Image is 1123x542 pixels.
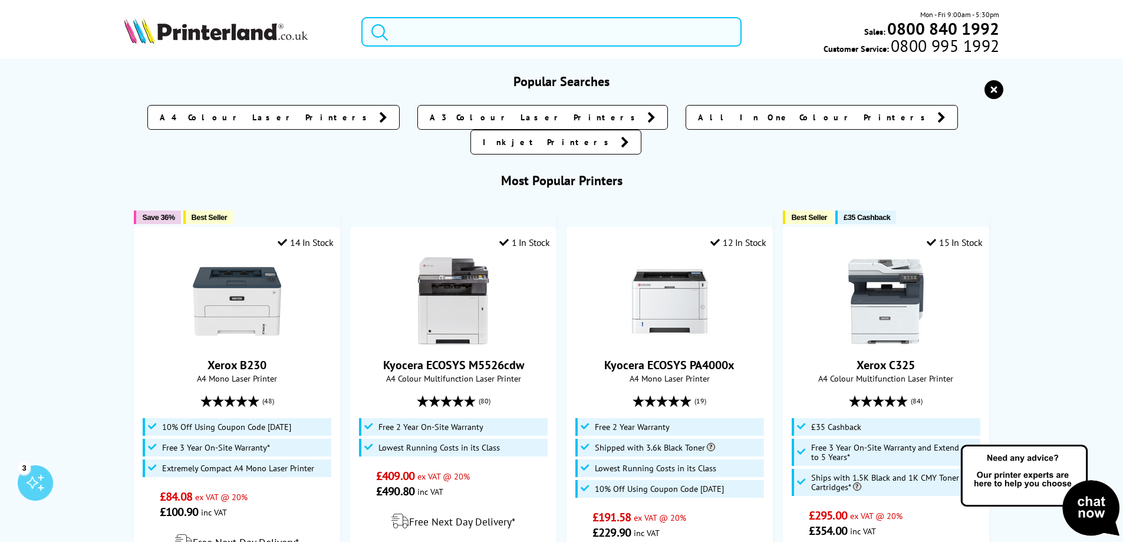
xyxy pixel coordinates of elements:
[278,236,333,248] div: 14 In Stock
[604,357,735,373] a: Kyocera ECOSYS PA4000x
[140,373,333,384] span: A4 Mono Laser Printer
[885,23,999,34] a: 0800 840 1992
[378,422,483,432] span: Free 2 Year On-Site Warranty
[811,443,978,462] span: Free 3 Year On-Site Warranty and Extend up to 5 Years*
[835,211,896,224] button: £35 Cashback
[134,211,180,224] button: Save 36%
[124,18,308,44] img: Printerland Logo
[857,357,915,373] a: Xerox C325
[417,105,668,130] a: A3 Colour Laser Printers
[911,390,923,412] span: (84)
[193,257,281,346] img: Xerox B230
[592,525,631,540] span: £229.90
[864,26,885,37] span: Sales:
[811,473,978,492] span: Ships with 1.5K Black and 1K CMY Toner Cartridges*
[383,357,524,373] a: Kyocera ECOSYS M5526cdw
[634,527,660,538] span: inc VAT
[160,489,192,504] span: £84.08
[409,257,498,346] img: Kyocera ECOSYS M5526cdw
[124,73,1000,90] h3: Popular Searches
[595,484,724,494] span: 10% Off Using Coupon Code [DATE]
[958,443,1123,540] img: Open Live Chat window
[142,213,174,222] span: Save 36%
[124,172,1000,189] h3: Most Popular Printers
[192,213,228,222] span: Best Seller
[357,373,549,384] span: A4 Colour Multifunction Laser Printer
[18,461,31,474] div: 3
[409,336,498,348] a: Kyocera ECOSYS M5526cdw
[595,464,716,473] span: Lowest Running Costs in its Class
[592,510,631,525] span: £191.58
[479,390,490,412] span: (80)
[625,257,714,346] img: Kyocera ECOSYS PA4000x
[844,213,890,222] span: £35 Cashback
[783,211,833,224] button: Best Seller
[160,504,198,520] span: £100.90
[811,422,861,432] span: £35 Cashback
[842,336,930,348] a: Xerox C325
[376,468,414,484] span: £409.00
[698,111,931,123] span: All In One Colour Printers
[889,40,999,51] span: 0800 995 1992
[483,136,615,148] span: Inkjet Printers
[809,523,847,538] span: £354.00
[357,505,549,538] div: modal_delivery
[791,213,827,222] span: Best Seller
[417,486,443,497] span: inc VAT
[824,40,999,54] span: Customer Service:
[430,111,641,123] span: A3 Colour Laser Printers
[625,336,714,348] a: Kyocera ECOSYS PA4000x
[208,357,266,373] a: Xerox B230
[417,471,470,482] span: ex VAT @ 20%
[573,373,766,384] span: A4 Mono Laser Printer
[162,464,314,473] span: Extremely Compact A4 Mono Laser Printer
[162,443,270,452] span: Free 3 Year On-Site Warranty*
[147,105,400,130] a: A4 Colour Laser Printers
[634,512,686,523] span: ex VAT @ 20%
[195,491,248,502] span: ex VAT @ 20%
[809,508,847,523] span: £295.00
[686,105,958,130] a: All In One Colour Printers
[262,390,274,412] span: (48)
[920,9,999,20] span: Mon - Fri 9:00am - 5:30pm
[710,236,766,248] div: 12 In Stock
[470,130,641,155] a: Inkjet Printers
[595,422,670,432] span: Free 2 Year Warranty
[361,17,742,47] input: Sea
[201,507,227,518] span: inc VAT
[842,257,930,346] img: Xerox C325
[193,336,281,348] a: Xerox B230
[183,211,233,224] button: Best Seller
[850,510,903,521] span: ex VAT @ 20%
[378,443,500,452] span: Lowest Running Costs in its Class
[162,422,291,432] span: 10% Off Using Coupon Code [DATE]
[887,18,999,40] b: 0800 840 1992
[927,236,982,248] div: 15 In Stock
[850,525,876,537] span: inc VAT
[124,18,347,46] a: Printerland Logo
[499,236,550,248] div: 1 In Stock
[595,443,715,452] span: Shipped with 3.6k Black Toner
[694,390,706,412] span: (19)
[789,373,982,384] span: A4 Colour Multifunction Laser Printer
[376,484,414,499] span: £490.80
[160,111,373,123] span: A4 Colour Laser Printers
